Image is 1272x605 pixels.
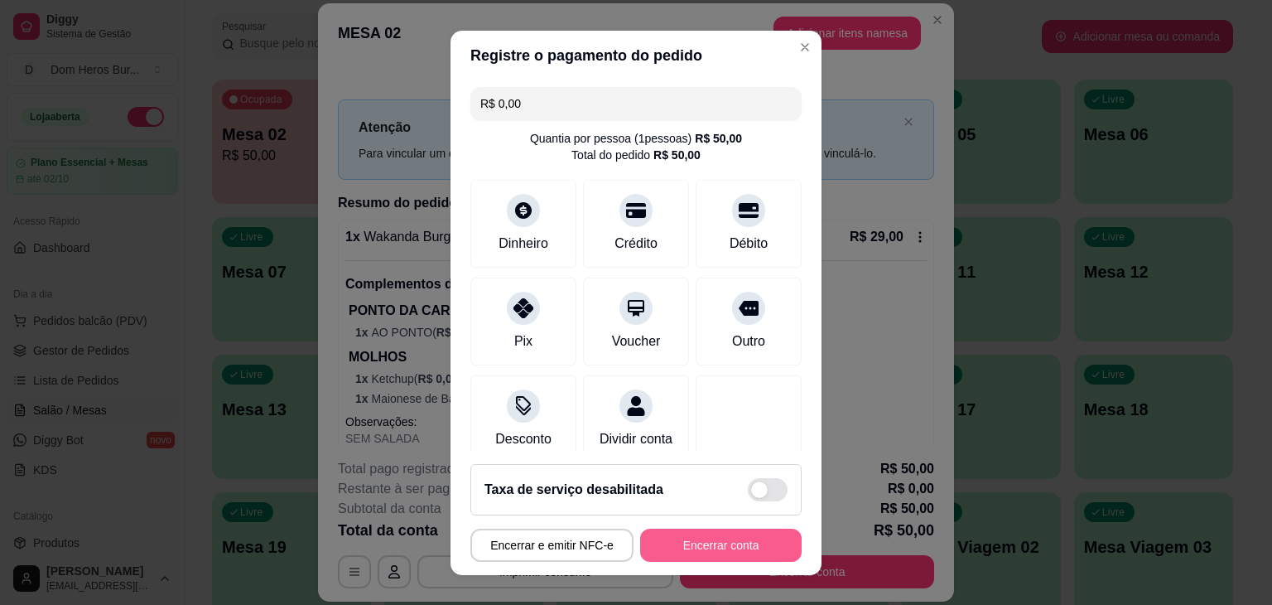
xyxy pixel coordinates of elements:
div: Pix [514,332,532,351]
button: Close [792,34,818,60]
input: Ex.: hambúrguer de cordeiro [480,87,792,120]
button: Encerrar conta [640,529,802,562]
header: Registre o pagamento do pedido [450,31,821,80]
button: Encerrar e emitir NFC-e [470,529,634,562]
div: Débito [730,234,768,254]
div: Voucher [612,332,661,351]
div: Quantia por pessoa ( 1 pessoas) [530,130,742,147]
div: R$ 50,00 [653,147,701,163]
div: Desconto [495,429,552,449]
div: Total do pedido [571,147,701,163]
div: R$ 50,00 [695,130,742,147]
h2: Taxa de serviço desabilitada [484,480,663,500]
div: Dividir conta [600,429,672,449]
div: Outro [732,332,765,351]
div: Crédito [614,234,658,254]
div: Dinheiro [499,234,548,254]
